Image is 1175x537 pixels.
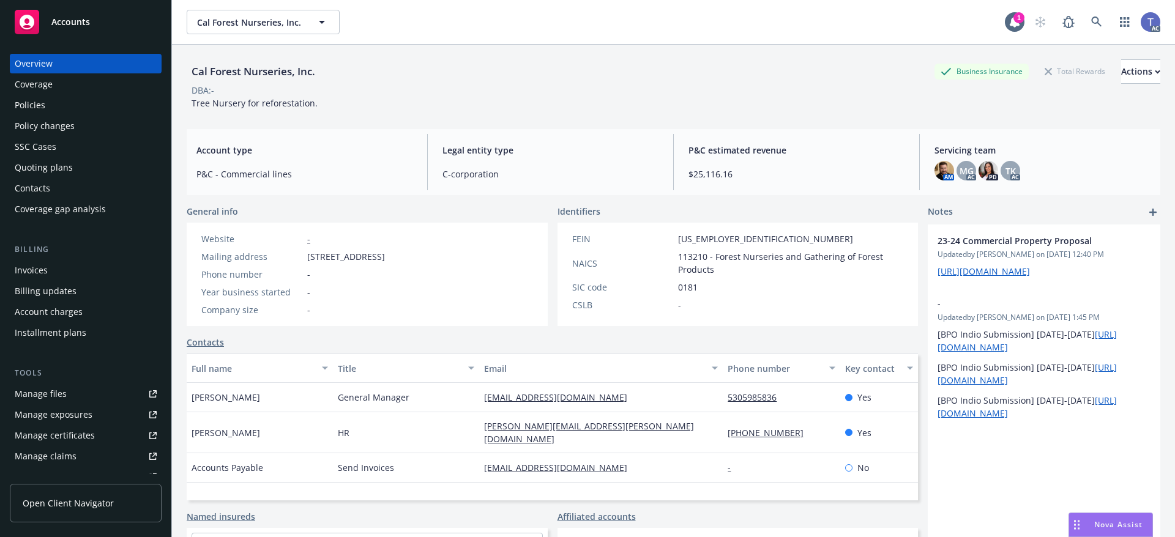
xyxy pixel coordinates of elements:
[10,302,162,322] a: Account charges
[15,302,83,322] div: Account charges
[442,144,658,157] span: Legal entity type
[979,161,998,180] img: photo
[51,17,90,27] span: Accounts
[572,257,673,270] div: NAICS
[1069,513,1153,537] button: Nova Assist
[307,250,385,263] span: [STREET_ADDRESS]
[688,168,905,180] span: $25,116.16
[484,391,637,403] a: [EMAIL_ADDRESS][DOMAIN_NAME]
[15,75,53,94] div: Coverage
[723,354,840,383] button: Phone number
[201,268,302,281] div: Phone number
[10,281,162,301] a: Billing updates
[1084,10,1109,34] a: Search
[678,281,698,294] span: 0181
[201,232,302,245] div: Website
[192,362,315,375] div: Full name
[15,261,48,280] div: Invoices
[10,54,162,73] a: Overview
[728,391,786,403] a: 5305985836
[15,281,76,301] div: Billing updates
[10,95,162,115] a: Policies
[201,303,302,316] div: Company size
[10,243,162,256] div: Billing
[10,179,162,198] a: Contacts
[192,391,260,404] span: [PERSON_NAME]
[15,116,75,136] div: Policy changes
[307,233,310,245] a: -
[688,144,905,157] span: P&C estimated revenue
[10,467,162,487] a: Manage BORs
[938,234,1119,247] span: 23-24 Commercial Property Proposal
[1013,12,1024,23] div: 1
[1094,519,1143,530] span: Nova Assist
[479,354,723,383] button: Email
[845,362,900,375] div: Key contact
[196,144,412,157] span: Account type
[857,461,869,474] span: No
[558,205,600,218] span: Identifiers
[196,168,412,180] span: P&C - Commercial lines
[484,462,637,473] a: [EMAIL_ADDRESS][DOMAIN_NAME]
[10,405,162,424] span: Manage exposures
[558,510,636,523] a: Affiliated accounts
[338,362,461,375] div: Title
[1121,60,1160,83] div: Actions
[1141,12,1160,32] img: photo
[187,205,238,218] span: General info
[938,249,1151,260] span: Updated by [PERSON_NAME] on [DATE] 12:40 PM
[934,144,1151,157] span: Servicing team
[187,354,333,383] button: Full name
[307,303,310,316] span: -
[15,137,56,157] div: SSC Cases
[728,427,813,439] a: [PHONE_NUMBER]
[938,297,1119,310] span: -
[10,116,162,136] a: Policy changes
[10,426,162,445] a: Manage certificates
[192,426,260,439] span: [PERSON_NAME]
[442,168,658,180] span: C-corporation
[928,224,1160,287] div: 23-24 Commercial Property ProposalUpdatedby [PERSON_NAME] on [DATE] 12:40 PM[URL][DOMAIN_NAME]
[192,84,214,97] div: DBA: -
[678,250,904,276] span: 113210 - Forest Nurseries and Gathering of Forest Products
[928,287,1160,429] div: -Updatedby [PERSON_NAME] on [DATE] 1:45 PM[BPO Indio Submission] [DATE]-[DATE][URL][DOMAIN_NAME][...
[1146,205,1160,220] a: add
[10,158,162,177] a: Quoting plans
[938,265,1030,277] a: [URL][DOMAIN_NAME]
[333,354,479,383] button: Title
[934,161,954,180] img: photo
[197,16,303,29] span: Cal Forest Nurseries, Inc.
[15,446,76,466] div: Manage claims
[15,384,67,404] div: Manage files
[1069,513,1084,536] div: Drag to move
[938,394,1151,420] p: [BPO Indio Submission] [DATE]-[DATE]
[572,298,673,311] div: CSLB
[15,467,72,487] div: Manage BORs
[928,205,953,220] span: Notes
[1121,59,1160,84] button: Actions
[192,461,263,474] span: Accounts Payable
[678,232,853,245] span: [US_EMPLOYER_IDENTIFICATION_NUMBER]
[187,64,320,80] div: Cal Forest Nurseries, Inc.
[484,420,694,445] a: [PERSON_NAME][EMAIL_ADDRESS][PERSON_NAME][DOMAIN_NAME]
[201,286,302,298] div: Year business started
[678,298,681,311] span: -
[10,5,162,39] a: Accounts
[857,426,871,439] span: Yes
[15,95,45,115] div: Policies
[307,268,310,281] span: -
[10,75,162,94] a: Coverage
[938,328,1151,354] p: [BPO Indio Submission] [DATE]-[DATE]
[572,281,673,294] div: SIC code
[938,361,1151,387] p: [BPO Indio Submission] [DATE]-[DATE]
[15,158,73,177] div: Quoting plans
[10,367,162,379] div: Tools
[15,179,50,198] div: Contacts
[10,446,162,466] a: Manage claims
[1039,64,1111,79] div: Total Rewards
[1113,10,1137,34] a: Switch app
[840,354,918,383] button: Key contact
[15,199,106,219] div: Coverage gap analysis
[728,462,740,473] a: -
[307,286,310,298] span: -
